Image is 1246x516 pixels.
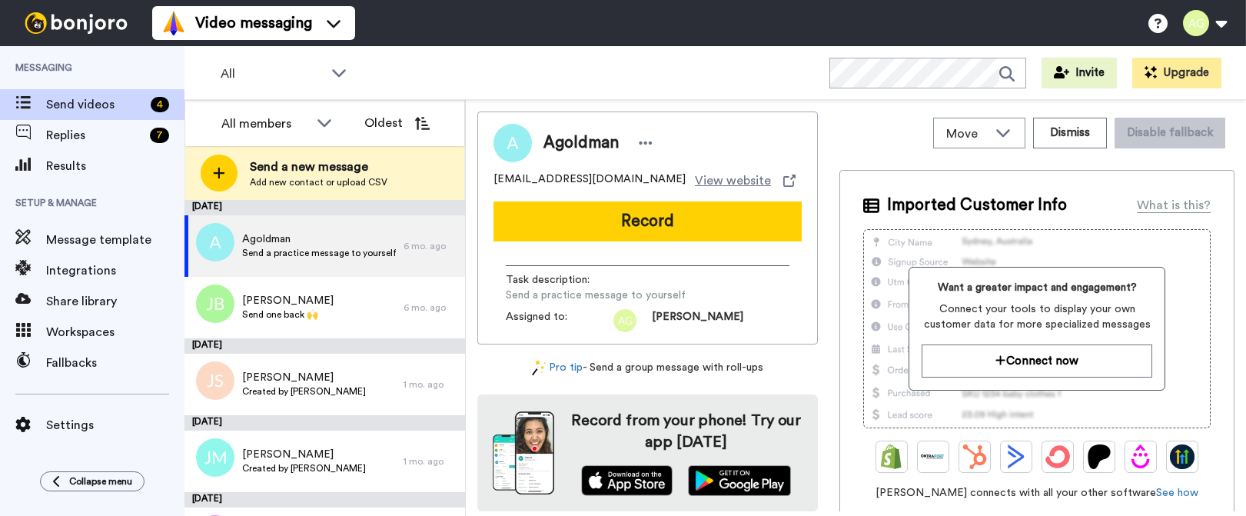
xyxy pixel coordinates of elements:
[69,475,132,488] span: Collapse menu
[221,115,309,133] div: All members
[250,158,387,176] span: Send a new message
[581,465,673,496] img: appstore
[221,65,324,83] span: All
[250,176,387,188] span: Add new contact or upload CSV
[887,194,1067,217] span: Imported Customer Info
[184,200,465,215] div: [DATE]
[921,444,945,469] img: Ontraport
[613,309,636,332] img: ag.png
[242,293,334,308] span: [PERSON_NAME]
[879,444,904,469] img: Shopify
[46,292,184,311] span: Share library
[196,285,234,323] img: jb.png
[184,492,465,508] div: [DATE]
[922,301,1152,332] span: Connect your tools to display your own customer data for more specialized messages
[863,485,1211,501] span: [PERSON_NAME] connects with all your other software
[195,12,312,34] span: Video messaging
[46,157,184,175] span: Results
[242,308,334,321] span: Send one back 🙌
[506,288,686,303] span: Send a practice message to yourself
[695,171,771,190] span: View website
[242,462,366,474] span: Created by [PERSON_NAME]
[688,465,792,496] img: playstore
[506,272,613,288] span: Task description :
[150,128,169,143] div: 7
[404,240,457,252] div: 6 mo. ago
[40,471,145,491] button: Collapse menu
[18,12,134,34] img: bj-logo-header-white.svg
[404,378,457,391] div: 1 mo. ago
[1033,118,1107,148] button: Dismiss
[1137,196,1211,215] div: What is this?
[1045,444,1070,469] img: ConvertKit
[46,95,145,114] span: Send videos
[184,415,465,431] div: [DATE]
[1156,488,1198,498] a: See how
[543,131,619,155] span: Agoldman
[493,124,532,162] img: Image of Agoldman
[1042,58,1117,88] button: Invite
[532,360,546,376] img: magic-wand.svg
[46,231,184,249] span: Message template
[1128,444,1153,469] img: Drip
[695,171,796,190] a: View website
[404,301,457,314] div: 6 mo. ago
[46,416,184,434] span: Settings
[196,438,234,477] img: jm.png
[46,323,184,341] span: Workspaces
[922,345,1152,378] button: Connect now
[404,455,457,468] div: 1 mo. ago
[184,338,465,354] div: [DATE]
[242,385,366,398] span: Created by [PERSON_NAME]
[196,223,234,261] img: a.png
[652,309,743,332] span: [PERSON_NAME]
[46,354,184,372] span: Fallbacks
[353,108,441,138] button: Oldest
[196,361,234,400] img: js.png
[242,247,396,259] span: Send a practice message to yourself
[532,360,583,376] a: Pro tip
[1004,444,1028,469] img: ActiveCampaign
[1132,58,1221,88] button: Upgrade
[946,125,988,143] span: Move
[962,444,987,469] img: Hubspot
[477,360,818,376] div: - Send a group message with roll-ups
[570,410,802,453] h4: Record from your phone! Try our app [DATE]
[493,171,686,190] span: [EMAIL_ADDRESS][DOMAIN_NAME]
[1115,118,1225,148] button: Disable fallback
[493,201,802,241] button: Record
[242,231,396,247] span: Agoldman
[506,309,613,332] span: Assigned to:
[46,261,184,280] span: Integrations
[242,370,366,385] span: [PERSON_NAME]
[922,280,1152,295] span: Want a greater impact and engagement?
[242,447,366,462] span: [PERSON_NAME]
[493,411,554,494] img: download
[46,126,144,145] span: Replies
[1087,444,1111,469] img: Patreon
[161,11,186,35] img: vm-color.svg
[151,97,169,112] div: 4
[1170,444,1194,469] img: GoHighLevel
